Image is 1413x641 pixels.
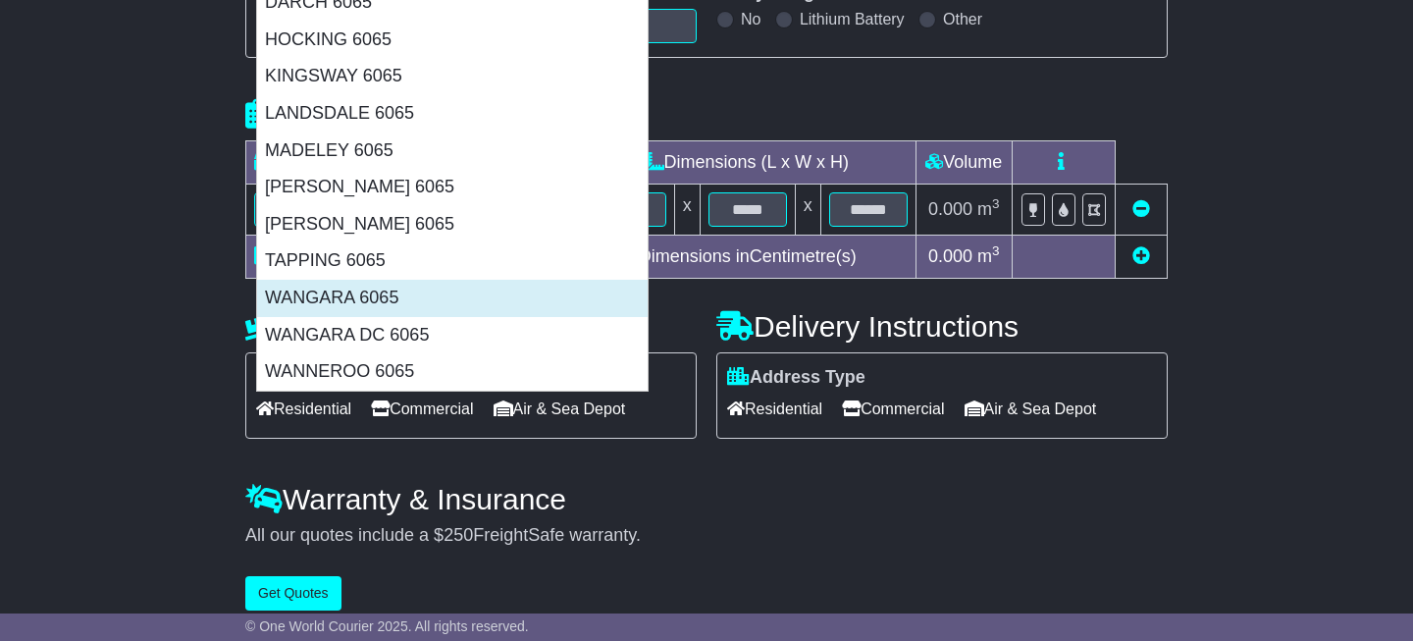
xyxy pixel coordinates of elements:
[494,394,626,424] span: Air & Sea Depot
[256,394,351,424] span: Residential
[977,199,1000,219] span: m
[245,310,697,343] h4: Pickup Instructions
[257,280,648,317] div: WANGARA 6065
[943,10,982,28] label: Other
[741,10,760,28] label: No
[1132,199,1150,219] a: Remove this item
[579,141,916,185] td: Dimensions (L x W x H)
[246,236,410,279] td: Total
[800,10,905,28] label: Lithium Battery
[916,141,1012,185] td: Volume
[727,367,865,389] label: Address Type
[716,310,1168,343] h4: Delivery Instructions
[965,394,1097,424] span: Air & Sea Depot
[371,394,473,424] span: Commercial
[257,317,648,354] div: WANGARA DC 6065
[246,141,410,185] td: Type
[727,394,822,424] span: Residential
[257,169,648,206] div: [PERSON_NAME] 6065
[245,576,341,611] button: Get Quotes
[795,185,820,236] td: x
[245,98,492,131] h4: Package details |
[444,525,473,545] span: 250
[257,206,648,243] div: [PERSON_NAME] 6065
[992,196,1000,211] sup: 3
[992,243,1000,258] sup: 3
[674,185,700,236] td: x
[928,199,972,219] span: 0.000
[928,246,972,266] span: 0.000
[977,246,1000,266] span: m
[257,58,648,95] div: KINGSWAY 6065
[245,618,529,634] span: © One World Courier 2025. All rights reserved.
[1132,246,1150,266] a: Add new item
[245,525,1168,547] div: All our quotes include a $ FreightSafe warranty.
[245,483,1168,515] h4: Warranty & Insurance
[257,133,648,170] div: MADELEY 6065
[257,353,648,391] div: WANNEROO 6065
[257,95,648,133] div: LANDSDALE 6065
[257,242,648,280] div: TAPPING 6065
[842,394,944,424] span: Commercial
[257,22,648,59] div: HOCKING 6065
[579,236,916,279] td: Dimensions in Centimetre(s)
